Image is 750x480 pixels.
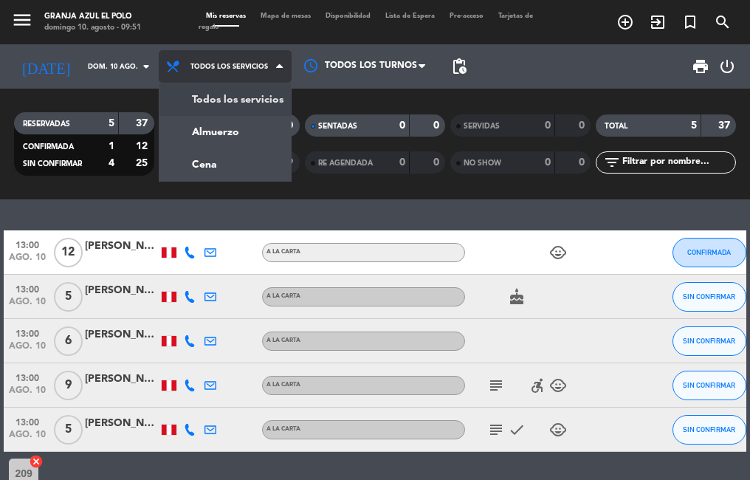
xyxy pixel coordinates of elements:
[85,326,159,343] div: [PERSON_NAME]
[266,293,300,299] span: A la carta
[545,120,551,131] strong: 0
[715,44,739,89] div: LOG OUT
[266,249,300,255] span: A la carta
[718,120,733,131] strong: 37
[508,288,526,306] i: cake
[681,13,699,31] i: turned_in_not
[549,377,567,394] i: child_care
[692,58,709,75] span: print
[442,13,491,19] span: Pre-acceso
[9,385,46,402] span: ago. 10
[545,157,551,168] strong: 0
[137,58,155,75] i: arrow_drop_down
[85,415,159,432] div: [PERSON_NAME]
[29,454,44,469] i: cancel
[487,421,505,439] i: subject
[714,13,732,31] i: search
[54,326,83,356] span: 6
[691,120,697,131] strong: 5
[508,421,526,439] i: check
[109,118,114,128] strong: 5
[190,63,268,71] span: Todos los servicios
[9,280,46,297] span: 13:00
[136,118,151,128] strong: 37
[549,421,567,439] i: child_care
[9,341,46,358] span: ago. 10
[672,238,746,267] button: CONFIRMADA
[109,158,114,168] strong: 4
[9,430,46,447] span: ago. 10
[672,282,746,312] button: SIN CONFIRMAR
[23,160,82,168] span: SIN CONFIRMAR
[159,116,291,148] a: Almuerzo
[85,371,159,388] div: [PERSON_NAME]
[605,123,627,130] span: TOTAL
[549,244,567,261] i: child_care
[23,143,74,151] span: CONFIRMADA
[579,120,588,131] strong: 0
[85,238,159,255] div: [PERSON_NAME]
[9,324,46,341] span: 13:00
[672,326,746,356] button: SIN CONFIRMAR
[9,236,46,253] span: 13:00
[44,22,141,33] div: domingo 10. agosto - 09:51
[266,337,300,343] span: A la carta
[9,253,46,270] span: ago. 10
[579,157,588,168] strong: 0
[687,248,731,256] span: CONFIRMADA
[318,13,378,19] span: Disponibilidad
[11,52,80,81] i: [DATE]
[450,58,468,75] span: pending_actions
[672,415,746,445] button: SIN CONFIRMAR
[621,154,735,171] input: Filtrar por nombre...
[529,377,546,394] i: accessible_forward
[9,368,46,385] span: 13:00
[109,141,114,151] strong: 1
[464,123,500,130] span: SERVIDAS
[378,13,442,19] span: Lista de Espera
[54,415,83,445] span: 5
[318,123,357,130] span: SENTADAS
[683,292,735,301] span: SIN CONFIRMAR
[649,13,667,31] i: exit_to_app
[266,382,300,388] span: A la carta
[672,371,746,400] button: SIN CONFIRMAR
[159,83,291,116] a: Todos los servicios
[718,58,736,75] i: power_settings_new
[23,120,70,128] span: RESERVADAS
[616,13,634,31] i: add_circle_outline
[399,120,405,131] strong: 0
[159,148,291,181] a: Cena
[11,9,33,31] i: menu
[253,13,318,19] span: Mapa de mesas
[433,157,442,168] strong: 0
[287,120,296,131] strong: 0
[487,377,505,394] i: subject
[433,120,442,131] strong: 0
[603,154,621,171] i: filter_list
[199,13,253,19] span: Mis reservas
[11,9,33,35] button: menu
[44,11,141,22] div: Granja Azul El Polo
[683,381,735,389] span: SIN CONFIRMAR
[287,157,296,168] strong: 9
[9,413,46,430] span: 13:00
[683,425,735,433] span: SIN CONFIRMAR
[9,297,46,314] span: ago. 10
[464,160,501,167] span: NO SHOW
[318,160,373,167] span: RE AGENDADA
[683,337,735,345] span: SIN CONFIRMAR
[85,282,159,299] div: [PERSON_NAME]
[54,282,83,312] span: 5
[54,371,83,400] span: 9
[399,157,405,168] strong: 0
[54,238,83,267] span: 12
[136,158,151,168] strong: 25
[266,426,300,432] span: A la carta
[136,141,151,151] strong: 12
